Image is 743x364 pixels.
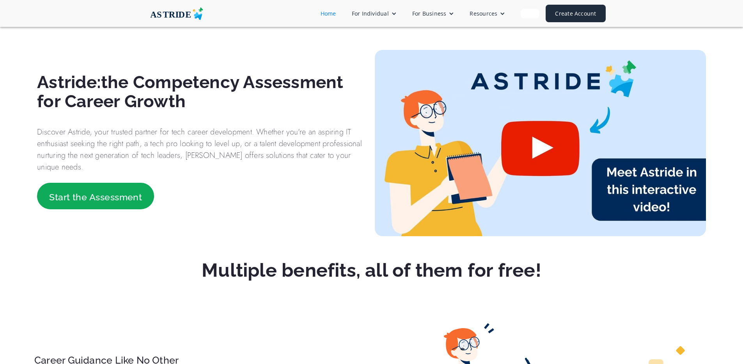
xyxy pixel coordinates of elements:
h2: Multiple benefits, all of them for free! [16,240,727,282]
div: For Business [404,6,462,21]
img: Video introduction of Astride. [375,50,706,236]
a: open lightbox [375,50,706,236]
a: Start the Assessment [37,183,154,209]
div: For Business [412,9,447,18]
p: Discover Astride, your trusted partner for tech career development. Whether you're an aspiring IT... [37,126,368,173]
div: For Individual [344,6,404,21]
h1: Astride:the Competency Assessment for Career Growth [37,73,368,111]
div: Resources [462,6,513,21]
div: Resources [470,9,497,18]
a: Home [313,6,344,21]
a: Create Account [546,5,605,22]
div: For Individual [352,9,389,18]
